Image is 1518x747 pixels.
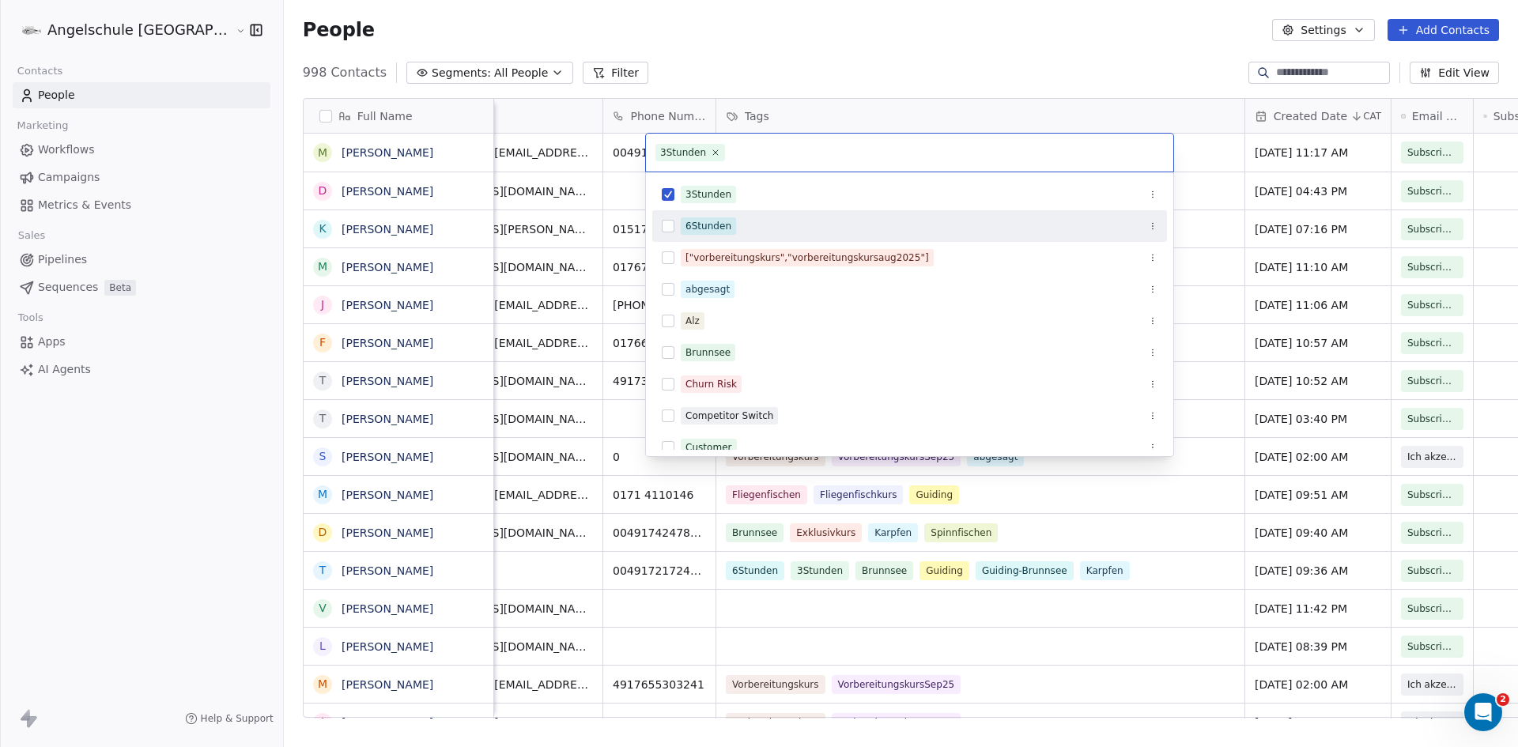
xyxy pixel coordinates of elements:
div: Alz [685,314,700,328]
div: ["vorbereitungskurs","vorbereitungskursaug2025"] [685,251,929,265]
div: Competitor Switch [685,409,773,423]
div: Customer [685,440,732,455]
div: 6Stunden [685,219,731,233]
span: 2 [1497,693,1509,706]
div: abgesagt [685,282,730,296]
div: 3Stunden [660,145,706,160]
div: Brunnsee [685,345,731,360]
div: Churn Risk [685,377,737,391]
iframe: Intercom live chat [1464,693,1502,731]
div: 3Stunden [685,187,731,202]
